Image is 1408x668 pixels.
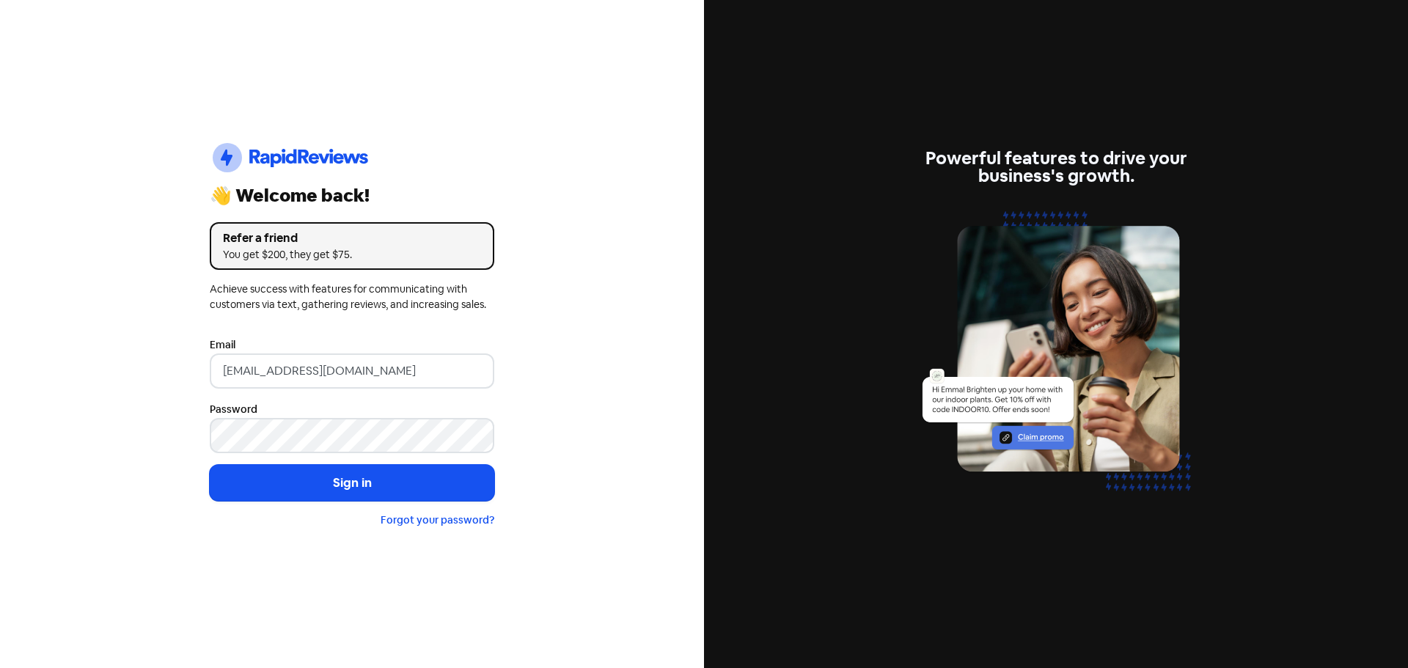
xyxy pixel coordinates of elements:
img: text-marketing [914,202,1198,518]
label: Email [210,337,235,353]
label: Password [210,402,257,417]
div: 👋 Welcome back! [210,187,494,205]
div: Achieve success with features for communicating with customers via text, gathering reviews, and i... [210,282,494,312]
div: Refer a friend [223,230,481,247]
button: Sign in [210,465,494,502]
div: You get $200, they get $75. [223,247,481,263]
a: Forgot your password? [381,513,494,526]
div: Powerful features to drive your business's growth. [914,150,1198,185]
input: Enter your email address... [210,353,494,389]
